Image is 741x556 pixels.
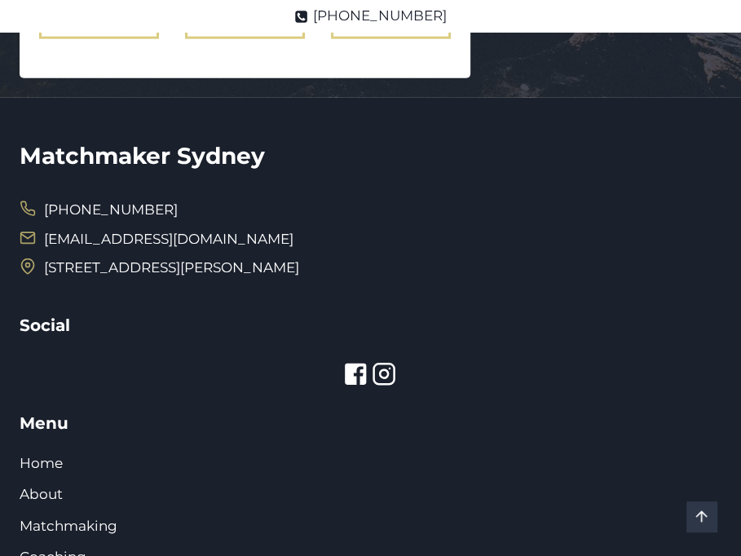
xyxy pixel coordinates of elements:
a: [PHONE_NUMBER] [20,197,178,223]
span: [STREET_ADDRESS][PERSON_NAME] [44,255,299,280]
span: [PHONE_NUMBER] [44,197,178,223]
a: [PHONE_NUMBER] [294,5,446,27]
a: Home [20,455,63,471]
span: [PHONE_NUMBER] [313,5,447,27]
a: About [20,486,63,502]
a: Scroll to top [686,501,717,532]
a: Matchmaking [20,518,117,534]
h2: Matchmaker Sydney [20,139,721,173]
h5: Menu [20,411,721,435]
h5: Social [20,313,721,338]
a: [EMAIL_ADDRESS][DOMAIN_NAME] [44,231,293,247]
